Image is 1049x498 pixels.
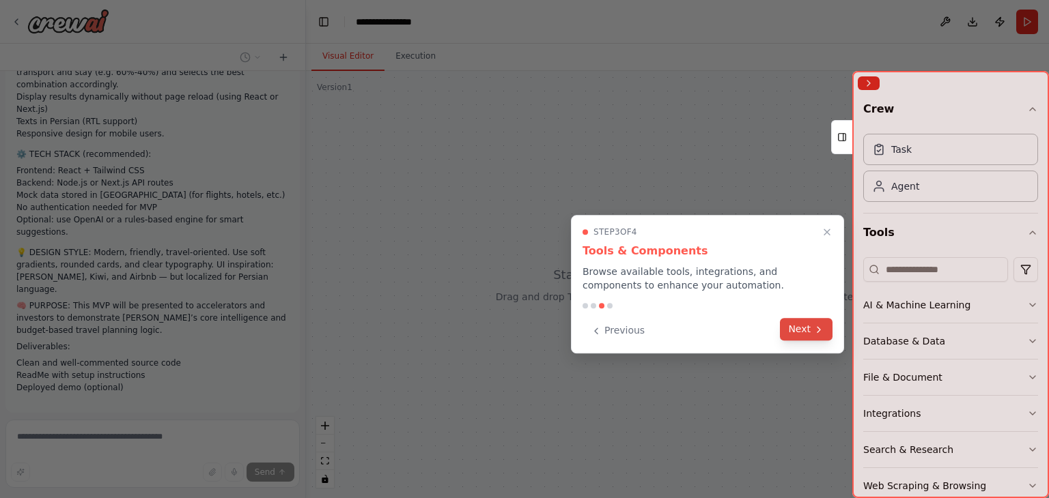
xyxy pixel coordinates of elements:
[593,226,637,237] span: Step 3 of 4
[583,243,833,259] h3: Tools & Components
[583,265,833,292] p: Browse available tools, integrations, and components to enhance your automation.
[780,318,833,340] button: Next
[314,12,333,31] button: Hide left sidebar
[583,319,653,342] button: Previous
[819,224,835,240] button: Close walkthrough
